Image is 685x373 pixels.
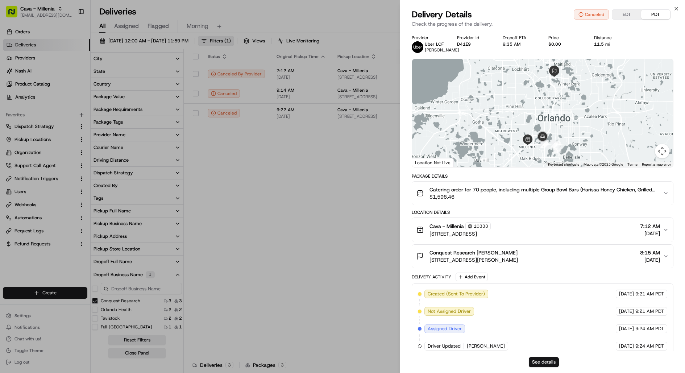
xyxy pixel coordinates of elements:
span: 7:12 AM [640,223,660,230]
div: 5 [541,140,549,148]
span: Driver Updated [428,343,461,349]
img: 1736555255976-a54dd68f-1ca7-489b-9aae-adbdc363a1c4 [7,69,20,82]
div: Location Not Live [412,158,454,167]
span: Knowledge Base [14,105,55,112]
div: 2 [553,142,561,150]
span: [DATE] [619,291,634,297]
span: 9:21 AM PDT [635,291,664,297]
span: [DATE] [619,326,634,332]
button: PDT [641,10,670,19]
span: [DATE] [640,230,660,237]
div: 4 [551,140,559,148]
div: 9:35 AM [503,41,537,47]
span: [STREET_ADDRESS][PERSON_NAME] [429,256,518,264]
span: $1,598.46 [429,193,657,200]
span: Created (Sent To Provider) [428,291,485,297]
span: Not Assigned Driver [428,308,471,315]
div: Package Details [412,173,674,179]
span: [PERSON_NAME] [425,47,459,53]
div: Dropoff ETA [503,35,537,41]
span: 8:15 AM [640,249,660,256]
button: Map camera controls [655,144,669,158]
div: Delivery Activity [412,274,451,280]
span: [STREET_ADDRESS] [429,230,491,237]
div: 1 [553,145,561,153]
button: D41E9 [457,41,471,47]
button: Start new chat [123,71,132,80]
span: Delivery Details [412,9,472,20]
span: 9:21 AM PDT [635,308,664,315]
div: Start new chat [25,69,119,76]
img: Google [414,158,438,167]
div: $0.00 [548,41,582,47]
a: Terms (opens in new tab) [627,162,638,166]
a: Open this area in Google Maps (opens a new window) [414,158,438,167]
span: Catering order for 70 people, including multiple Group Bowl Bars (Harissa Honey Chicken, Grilled ... [429,186,657,193]
button: Catering order for 70 people, including multiple Group Bowl Bars (Harissa Honey Chicken, Grilled ... [412,182,673,205]
button: Canceled [574,9,609,20]
span: [PERSON_NAME] [467,343,505,349]
span: Conquest Research [PERSON_NAME] [429,249,518,256]
div: 3 [552,141,560,149]
img: uber-new-logo.jpeg [412,41,423,53]
span: 10333 [474,223,488,229]
div: 📗 [7,105,13,111]
p: Welcome 👋 [7,29,132,40]
span: [DATE] [619,308,634,315]
div: Provider Id [457,35,491,41]
span: API Documentation [68,105,116,112]
a: 💻API Documentation [58,102,119,115]
div: Distance [594,35,628,41]
input: Clear [19,46,120,54]
button: Conquest Research [PERSON_NAME][STREET_ADDRESS][PERSON_NAME]8:15 AM[DATE] [412,245,673,268]
span: Uber LOF [425,41,444,47]
div: We're available if you need us! [25,76,92,82]
p: Check the progress of the delivery. [412,20,674,28]
div: Provider [412,35,446,41]
span: [DATE] [640,256,660,264]
div: 6 [540,140,548,148]
span: [DATE] [619,343,634,349]
div: Price [548,35,582,41]
button: Keyboard shortcuts [548,162,579,167]
button: Cava - Millenia10333[STREET_ADDRESS]7:12 AM[DATE] [412,218,673,242]
span: 9:24 AM PDT [635,326,664,332]
span: Cava - Millenia [429,223,464,230]
div: 11.5 mi [594,41,628,47]
span: Assigned Driver [428,326,462,332]
button: EDT [612,10,641,19]
img: Nash [7,7,22,21]
button: See details [529,357,559,367]
a: Report a map error [642,162,671,166]
div: 💻 [61,105,67,111]
span: Map data ©2025 Google [584,162,623,166]
span: 9:24 AM PDT [635,343,664,349]
button: Add Event [456,273,488,281]
a: Powered byPylon [51,122,88,128]
a: 📗Knowledge Base [4,102,58,115]
span: Pylon [72,123,88,128]
div: Location Details [412,210,674,215]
